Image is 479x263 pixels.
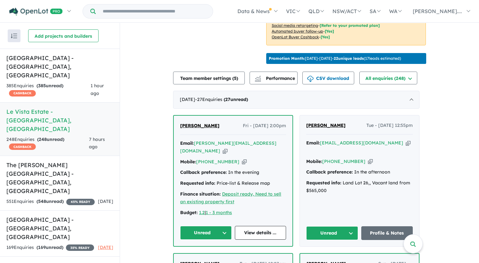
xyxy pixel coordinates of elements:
[306,140,320,146] strong: Email:
[66,199,95,205] span: 45 % READY
[307,76,314,82] img: download icon
[6,54,113,80] h5: [GEOGRAPHIC_DATA] - [GEOGRAPHIC_DATA] , [GEOGRAPHIC_DATA]
[39,136,47,142] span: 248
[250,72,298,84] button: Performance
[359,72,417,84] button: All enquiries (248)
[89,136,105,150] span: 7 hours ago
[180,140,276,154] a: [PERSON_NAME][EMAIL_ADDRESS][DOMAIN_NAME]
[9,90,36,97] span: CASHBACK
[322,159,365,164] a: [PHONE_NUMBER]
[334,56,364,61] b: 22 unique leads
[180,123,220,128] span: [PERSON_NAME]
[306,169,353,175] strong: Callback preference:
[223,148,228,154] button: Copy
[255,78,261,82] img: bar-chart.svg
[306,226,358,240] button: Unread
[173,91,419,109] div: [DATE]
[269,56,305,61] b: Promotion Month:
[38,244,46,250] span: 169
[225,97,230,102] span: 27
[235,226,286,240] a: View details ...
[98,198,113,204] span: [DATE]
[6,215,113,241] h5: [GEOGRAPHIC_DATA] - [GEOGRAPHIC_DATA] , [GEOGRAPHIC_DATA]
[180,122,220,130] a: [PERSON_NAME]
[37,136,64,142] strong: ( unread)
[306,122,346,128] span: [PERSON_NAME]
[306,179,413,195] div: Land Lot 26,, Vacant land from $565,000
[413,8,462,14] span: [PERSON_NAME]....
[11,34,17,38] img: sort.svg
[306,180,341,186] strong: Requested info:
[9,143,36,150] span: CASHBACK
[320,23,380,28] span: [Refer to your promoted plan]
[242,159,247,165] button: Copy
[325,29,334,34] span: [Yes]
[406,140,411,146] button: Copy
[206,210,232,215] a: 1 - 3 months
[91,83,104,96] span: 1 hour ago
[98,244,113,250] span: [DATE]
[6,161,113,195] h5: The [PERSON_NAME][GEOGRAPHIC_DATA] - [GEOGRAPHIC_DATA] , [GEOGRAPHIC_DATA]
[320,140,403,146] a: [EMAIL_ADDRESS][DOMAIN_NAME]
[255,76,261,79] img: line-chart.svg
[180,180,286,187] div: Price-list & Release map
[180,226,232,240] button: Unread
[243,122,286,130] span: Fri - [DATE] 2:00pm
[36,198,64,204] strong: ( unread)
[9,8,63,16] img: Openlot PRO Logo White
[6,136,89,151] div: 248 Enquir ies
[234,75,236,81] span: 5
[38,198,46,204] span: 548
[6,82,91,97] div: 385 Enquir ies
[199,210,205,215] a: 1.2
[272,35,319,39] u: OpenLot Buyer Cashback
[180,191,221,197] strong: Finance situation:
[173,72,245,84] button: Team member settings (5)
[224,97,248,102] strong: ( unread)
[256,75,295,81] span: Performance
[368,158,373,165] button: Copy
[321,35,330,39] span: [Yes]
[361,226,413,240] a: Profile & Notes
[306,122,346,129] a: [PERSON_NAME]
[195,97,248,102] span: - 27 Enquir ies
[269,56,401,61] p: [DATE] - [DATE] - ( 17 leads estimated)
[180,180,215,186] strong: Requested info:
[272,23,318,28] u: Social media retargeting
[180,210,198,215] strong: Budget:
[36,83,63,89] strong: ( unread)
[180,209,286,217] div: |
[6,198,95,205] div: 551 Enquir ies
[366,122,413,129] span: Tue - [DATE] 12:55pm
[6,107,113,133] h5: Le Vista Estate - [GEOGRAPHIC_DATA] , [GEOGRAPHIC_DATA]
[180,169,227,175] strong: Callback preference:
[302,72,354,84] button: CSV download
[180,169,286,176] div: In the evening
[66,244,94,251] span: 35 % READY
[36,244,63,250] strong: ( unread)
[272,29,323,34] u: Automated buyer follow-up
[180,140,194,146] strong: Email:
[38,83,46,89] span: 385
[180,159,196,165] strong: Mobile:
[306,168,413,176] div: In the afternoon
[180,191,281,205] a: Deposit ready, Need to sell an existing property first
[306,159,322,164] strong: Mobile:
[196,159,239,165] a: [PHONE_NUMBER]
[6,244,94,251] div: 169 Enquir ies
[28,29,99,42] button: Add projects and builders
[97,4,212,18] input: Try estate name, suburb, builder or developer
